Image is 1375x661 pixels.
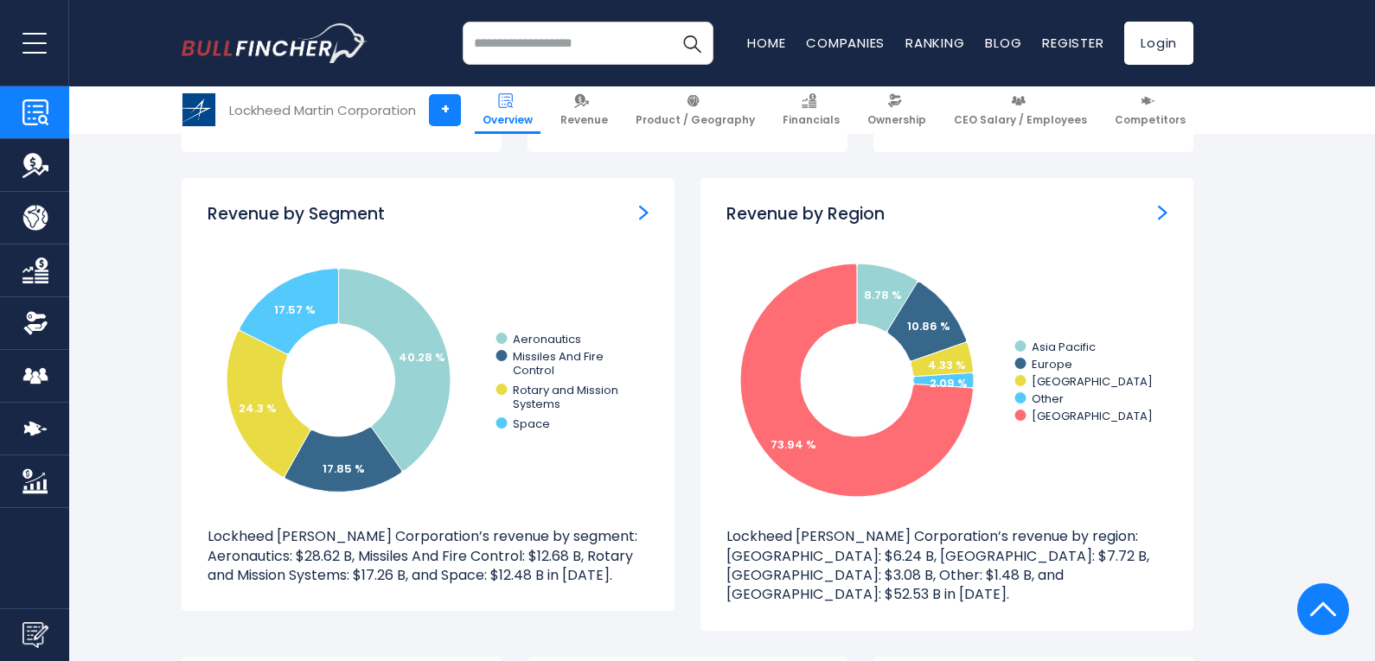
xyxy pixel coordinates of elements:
[1107,86,1193,134] a: Competitors
[1115,113,1186,127] span: Competitors
[1158,204,1167,222] a: Revenue by Region
[907,318,950,334] text: 10.86 %
[905,34,964,52] a: Ranking
[775,86,847,134] a: Financials
[483,113,533,127] span: Overview
[806,34,885,52] a: Companies
[208,527,649,585] p: Lockheed [PERSON_NAME] Corporation’s revenue by segment: Aeronautics: $28.62 B, Missiles And Fire...
[636,113,755,127] span: Product / Geography
[1032,356,1072,372] text: Europe
[930,375,968,391] text: 2.09 %
[1124,22,1193,65] a: Login
[747,34,785,52] a: Home
[475,86,540,134] a: Overview
[323,461,365,477] tspan: 17.85 %
[954,113,1087,127] span: CEO Salary / Employees
[239,400,277,416] tspan: 24.3 %
[513,348,604,378] text: Missiles And Fire Control
[429,94,461,126] a: +
[208,204,385,226] h3: Revenue by Segment
[726,204,885,226] h3: Revenue by Region
[1032,391,1064,407] text: Other
[928,357,966,373] text: 4.33 %
[867,113,926,127] span: Ownership
[628,86,763,134] a: Product / Geography
[1032,339,1096,355] text: Asia Pacific
[513,331,581,347] text: Aeronautics
[783,113,840,127] span: Financials
[229,100,416,120] div: Lockheed Martin Corporation
[864,287,902,303] text: 8.78 %
[860,86,934,134] a: Ownership
[560,113,608,127] span: Revenue
[399,349,445,365] tspan: 40.28 %
[513,382,618,412] text: Rotary and Mission Systems
[182,23,368,63] img: bullfincher logo
[985,34,1021,52] a: Blog
[274,302,316,318] tspan: 17.57 %
[553,86,616,134] a: Revenue
[1032,408,1153,424] text: [GEOGRAPHIC_DATA]
[670,22,713,65] button: Search
[946,86,1095,134] a: CEO Salary / Employees
[726,527,1167,605] p: Lockheed [PERSON_NAME] Corporation’s revenue by region: [GEOGRAPHIC_DATA]: $6.24 B, [GEOGRAPHIC_D...
[771,436,816,453] text: 73.94 %
[22,310,48,336] img: Ownership
[639,204,649,222] a: Revenue by Segment
[513,416,550,432] text: Space
[182,93,215,126] img: LMT logo
[1032,373,1153,390] text: [GEOGRAPHIC_DATA]
[1042,34,1103,52] a: Register
[182,23,368,63] a: Go to homepage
